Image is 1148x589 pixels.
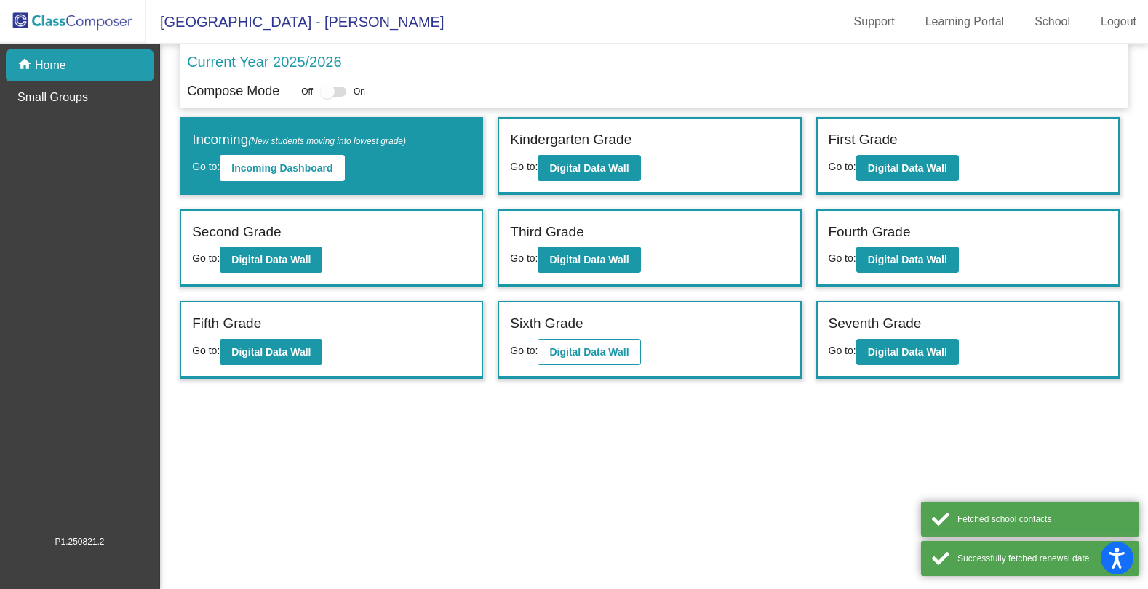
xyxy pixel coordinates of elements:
[549,254,629,265] b: Digital Data Wall
[510,161,538,172] span: Go to:
[829,161,856,172] span: Go to:
[192,252,220,264] span: Go to:
[187,51,341,73] p: Current Year 2025/2026
[192,345,220,356] span: Go to:
[957,552,1128,565] div: Successfully fetched renewal date
[856,339,959,365] button: Digital Data Wall
[829,345,856,356] span: Go to:
[301,85,313,98] span: Off
[957,513,1128,526] div: Fetched school contacts
[187,81,279,101] p: Compose Mode
[231,346,311,358] b: Digital Data Wall
[17,89,88,106] p: Small Groups
[538,339,640,365] button: Digital Data Wall
[856,247,959,273] button: Digital Data Wall
[248,136,406,146] span: (New students moving into lowest grade)
[220,247,322,273] button: Digital Data Wall
[192,161,220,172] span: Go to:
[510,129,631,151] label: Kindergarten Grade
[231,254,311,265] b: Digital Data Wall
[35,57,66,74] p: Home
[192,129,406,151] label: Incoming
[510,222,583,243] label: Third Grade
[538,155,640,181] button: Digital Data Wall
[17,57,35,74] mat-icon: home
[510,313,583,334] label: Sixth Grade
[510,252,538,264] span: Go to:
[220,155,344,181] button: Incoming Dashboard
[146,10,444,33] span: [GEOGRAPHIC_DATA] - [PERSON_NAME]
[220,339,322,365] button: Digital Data Wall
[829,252,856,264] span: Go to:
[868,346,947,358] b: Digital Data Wall
[829,313,922,334] label: Seventh Grade
[1089,10,1148,33] a: Logout
[868,254,947,265] b: Digital Data Wall
[868,162,947,174] b: Digital Data Wall
[842,10,906,33] a: Support
[549,162,629,174] b: Digital Data Wall
[914,10,1016,33] a: Learning Portal
[231,162,332,174] b: Incoming Dashboard
[192,222,282,243] label: Second Grade
[856,155,959,181] button: Digital Data Wall
[549,346,629,358] b: Digital Data Wall
[192,313,261,334] label: Fifth Grade
[510,345,538,356] span: Go to:
[829,129,898,151] label: First Grade
[538,247,640,273] button: Digital Data Wall
[1023,10,1082,33] a: School
[354,85,365,98] span: On
[829,222,911,243] label: Fourth Grade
